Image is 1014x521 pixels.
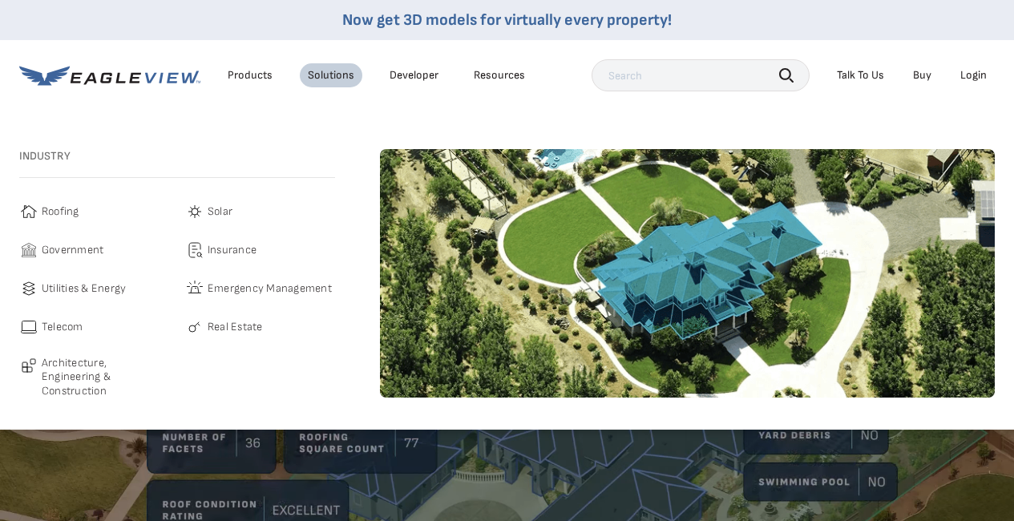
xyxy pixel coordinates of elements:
[19,279,169,298] a: Utilities & Energy
[390,68,438,83] a: Developer
[208,279,332,298] span: Emergency Management
[592,59,810,91] input: Search
[342,10,672,30] a: Now get 3D models for virtually every property!
[19,149,335,164] h3: Industry
[42,240,103,260] span: Government
[42,202,79,221] span: Roofing
[185,202,204,221] img: solar-icon.svg
[960,68,987,83] div: Login
[185,279,335,298] a: Emergency Management
[19,317,38,337] img: telecom-icon.svg
[185,279,204,298] img: emergency-icon.svg
[208,202,232,221] span: Solar
[474,68,525,83] div: Resources
[19,356,169,398] a: Architecture, Engineering & Construction
[42,356,169,398] span: Architecture, Engineering & Construction
[19,279,38,298] img: utilities-icon.svg
[19,317,169,337] a: Telecom
[228,68,273,83] div: Products
[19,202,169,221] a: Roofing
[19,202,38,221] img: roofing-icon.svg
[42,317,83,337] span: Telecom
[380,149,995,398] img: roofing-image-1.webp
[837,68,884,83] div: Talk To Us
[42,279,126,298] span: Utilities & Energy
[185,317,335,337] a: Real Estate
[185,317,204,337] img: real-estate-icon.svg
[185,240,204,260] img: insurance-icon.svg
[19,240,38,260] img: government-icon.svg
[185,240,335,260] a: Insurance
[19,356,38,375] img: architecture-icon.svg
[185,202,335,221] a: Solar
[208,317,263,337] span: Real Estate
[19,240,169,260] a: Government
[208,240,257,260] span: Insurance
[308,68,354,83] div: Solutions
[913,68,931,83] a: Buy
